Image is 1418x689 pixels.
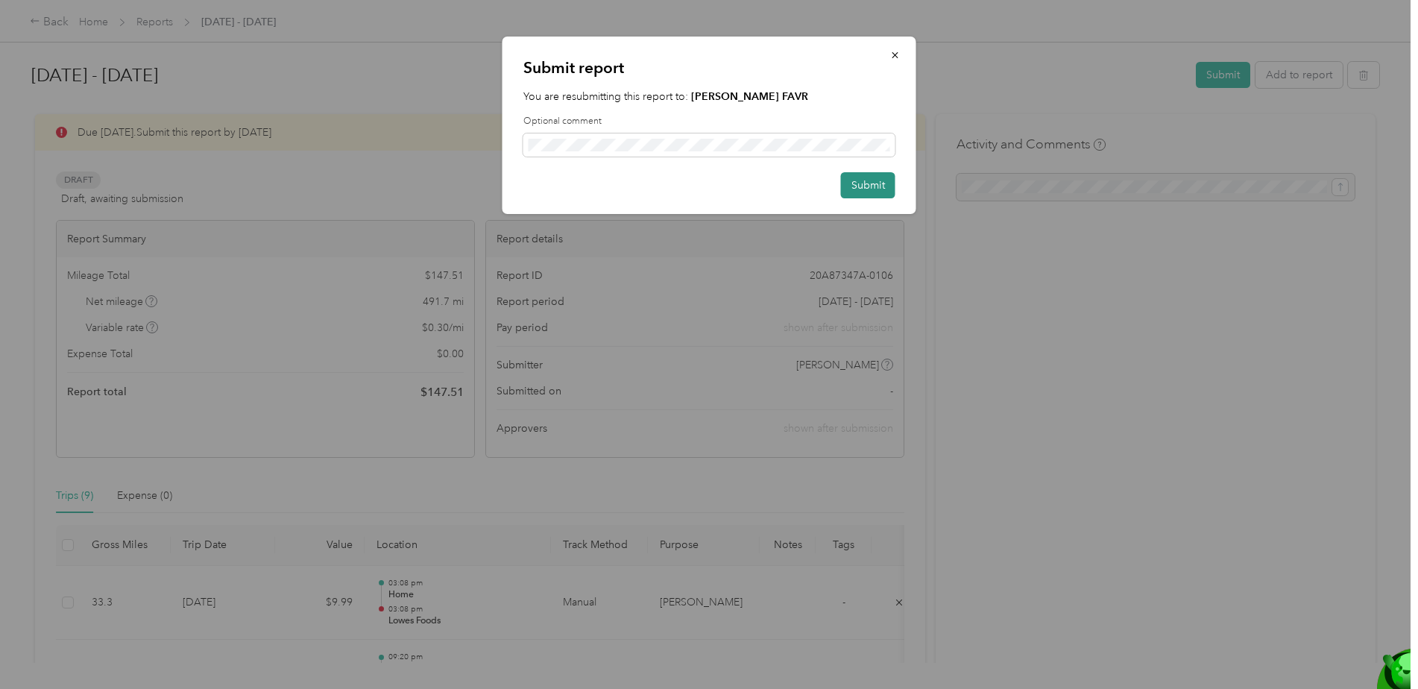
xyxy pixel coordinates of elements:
[691,90,808,103] strong: [PERSON_NAME] FAVR
[841,172,895,198] button: Submit
[1335,605,1418,689] iframe: Everlance-gr Chat Button Frame
[523,89,895,104] p: You are resubmitting this report to:
[523,57,895,78] p: Submit report
[523,115,895,128] label: Optional comment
